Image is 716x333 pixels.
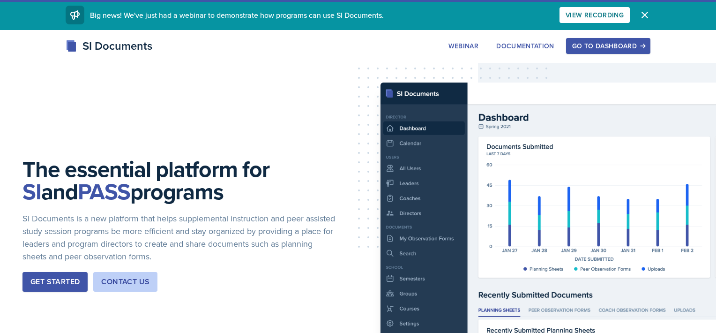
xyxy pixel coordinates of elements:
[566,38,650,54] button: Go to Dashboard
[442,38,485,54] button: Webinar
[572,42,644,50] div: Go to Dashboard
[30,276,80,288] div: Get Started
[101,276,149,288] div: Contact Us
[22,272,88,292] button: Get Started
[448,42,478,50] div: Webinar
[559,7,630,23] button: View Recording
[66,38,152,54] div: SI Documents
[496,42,554,50] div: Documentation
[566,11,624,19] div: View Recording
[490,38,560,54] button: Documentation
[93,272,157,292] button: Contact Us
[90,10,384,20] span: Big news! We've just had a webinar to demonstrate how programs can use SI Documents.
